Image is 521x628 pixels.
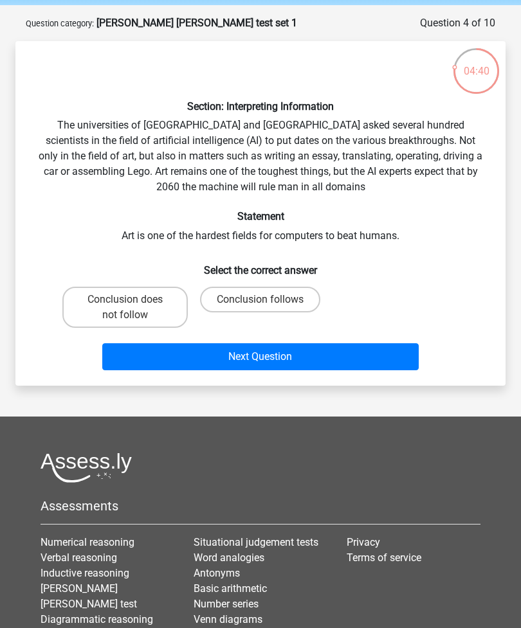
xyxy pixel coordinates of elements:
small: Question category: [26,19,94,28]
a: Terms of service [347,552,421,564]
h5: Assessments [41,498,480,514]
a: Venn diagrams [194,613,262,625]
div: The universities of [GEOGRAPHIC_DATA] and [GEOGRAPHIC_DATA] asked several hundred scientists in t... [21,51,500,375]
label: Conclusion follows [200,287,320,312]
button: Next Question [102,343,419,370]
a: Inductive reasoning [41,567,129,579]
a: Diagrammatic reasoning [41,613,153,625]
strong: [PERSON_NAME] [PERSON_NAME] test set 1 [96,17,297,29]
a: Situational judgement tests [194,536,318,548]
img: Assessly logo [41,453,132,483]
label: Conclusion does not follow [62,287,188,328]
a: Privacy [347,536,380,548]
a: Verbal reasoning [41,552,117,564]
a: Numerical reasoning [41,536,134,548]
h6: Section: Interpreting Information [36,100,485,112]
a: Word analogies [194,552,264,564]
a: Number series [194,598,259,610]
a: [PERSON_NAME] [PERSON_NAME] test [41,582,137,610]
h6: Select the correct answer [36,254,485,276]
div: 04:40 [452,47,500,79]
a: Basic arithmetic [194,582,267,595]
div: Question 4 of 10 [420,15,495,31]
a: Antonyms [194,567,240,579]
h6: Statement [36,210,485,222]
